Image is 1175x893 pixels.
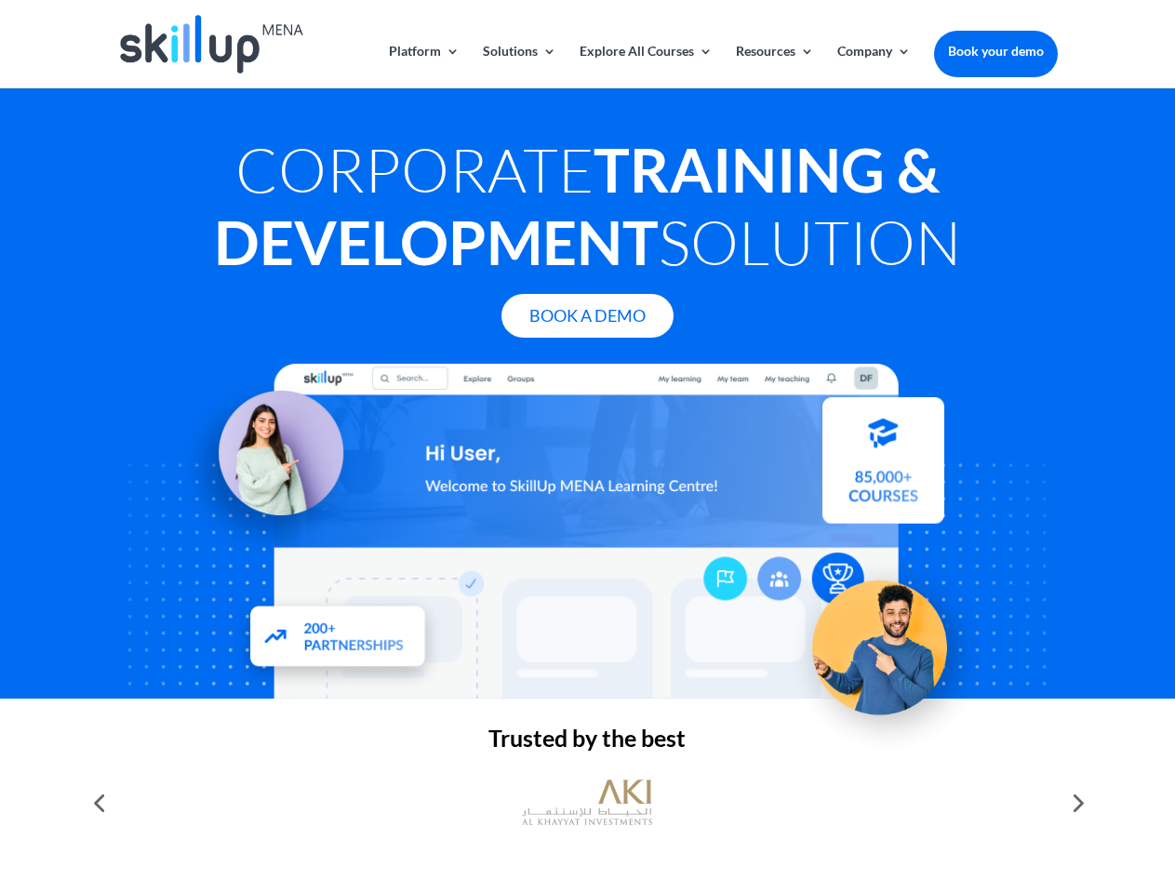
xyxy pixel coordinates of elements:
[522,770,652,835] img: al khayyat investments logo
[934,31,1058,72] a: Book your demo
[117,726,1057,759] h2: Trusted by the best
[785,541,992,748] img: Upskill your workforce - SkillUp
[837,45,911,88] a: Company
[174,370,362,558] img: Learning Management Solution - SkillUp
[120,15,302,73] img: Skillup Mena
[117,133,1057,287] h1: Corporate Solution
[389,45,460,88] a: Platform
[822,405,944,531] img: Courses library - SkillUp MENA
[214,133,940,278] strong: Training & Development
[231,588,447,689] img: Partners - SkillUp Mena
[483,45,556,88] a: Solutions
[865,692,1175,893] iframe: Chat Widget
[736,45,814,88] a: Resources
[580,45,713,88] a: Explore All Courses
[501,294,674,338] a: Book A Demo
